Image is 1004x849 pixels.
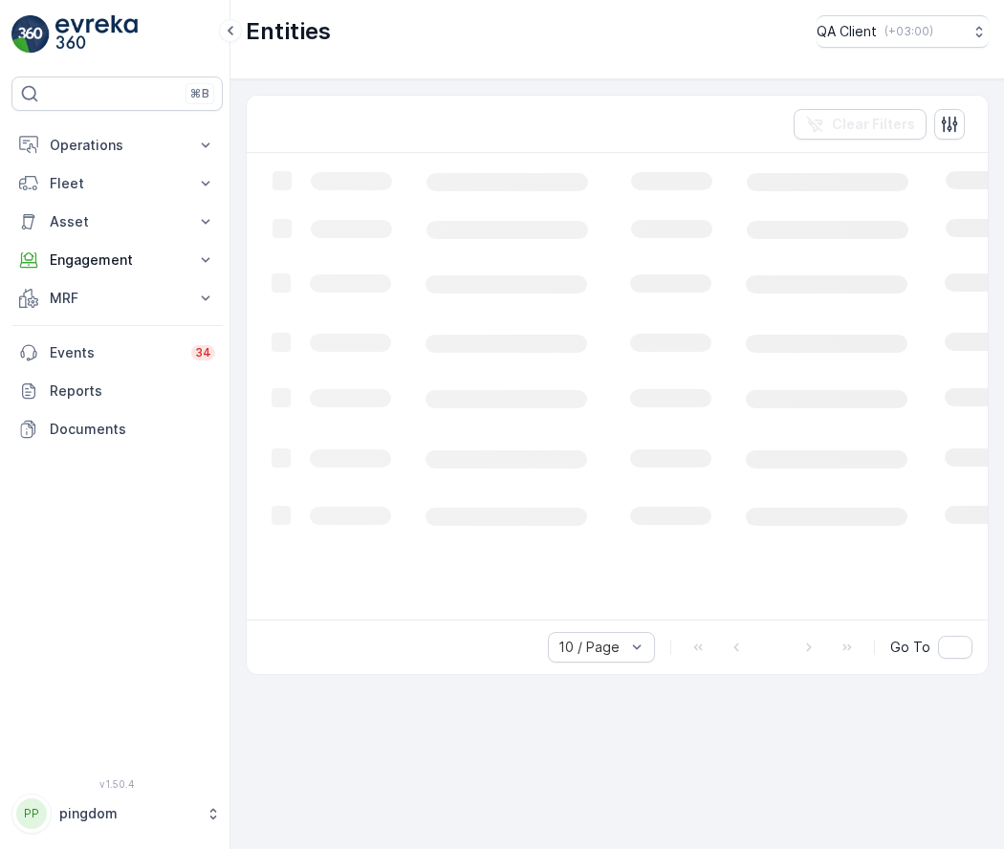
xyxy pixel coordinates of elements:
[817,15,989,48] button: QA Client(+03:00)
[11,778,223,790] span: v 1.50.4
[817,22,877,41] p: QA Client
[50,289,185,308] p: MRF
[11,15,50,54] img: logo
[11,410,223,448] a: Documents
[50,136,185,155] p: Operations
[246,16,331,47] p: Entities
[11,794,223,834] button: PPpingdom
[11,126,223,164] button: Operations
[195,345,211,360] p: 34
[11,334,223,372] a: Events34
[16,798,47,829] div: PP
[50,381,215,401] p: Reports
[50,343,180,362] p: Events
[55,15,138,54] img: logo_light-DOdMpM7g.png
[50,174,185,193] p: Fleet
[59,804,196,823] p: pingdom
[50,420,215,439] p: Documents
[890,638,930,657] span: Go To
[884,24,933,39] p: ( +03:00 )
[50,250,185,270] p: Engagement
[11,279,223,317] button: MRF
[11,203,223,241] button: Asset
[11,241,223,279] button: Engagement
[50,212,185,231] p: Asset
[11,164,223,203] button: Fleet
[794,109,927,140] button: Clear Filters
[190,86,209,101] p: ⌘B
[11,372,223,410] a: Reports
[832,115,915,134] p: Clear Filters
